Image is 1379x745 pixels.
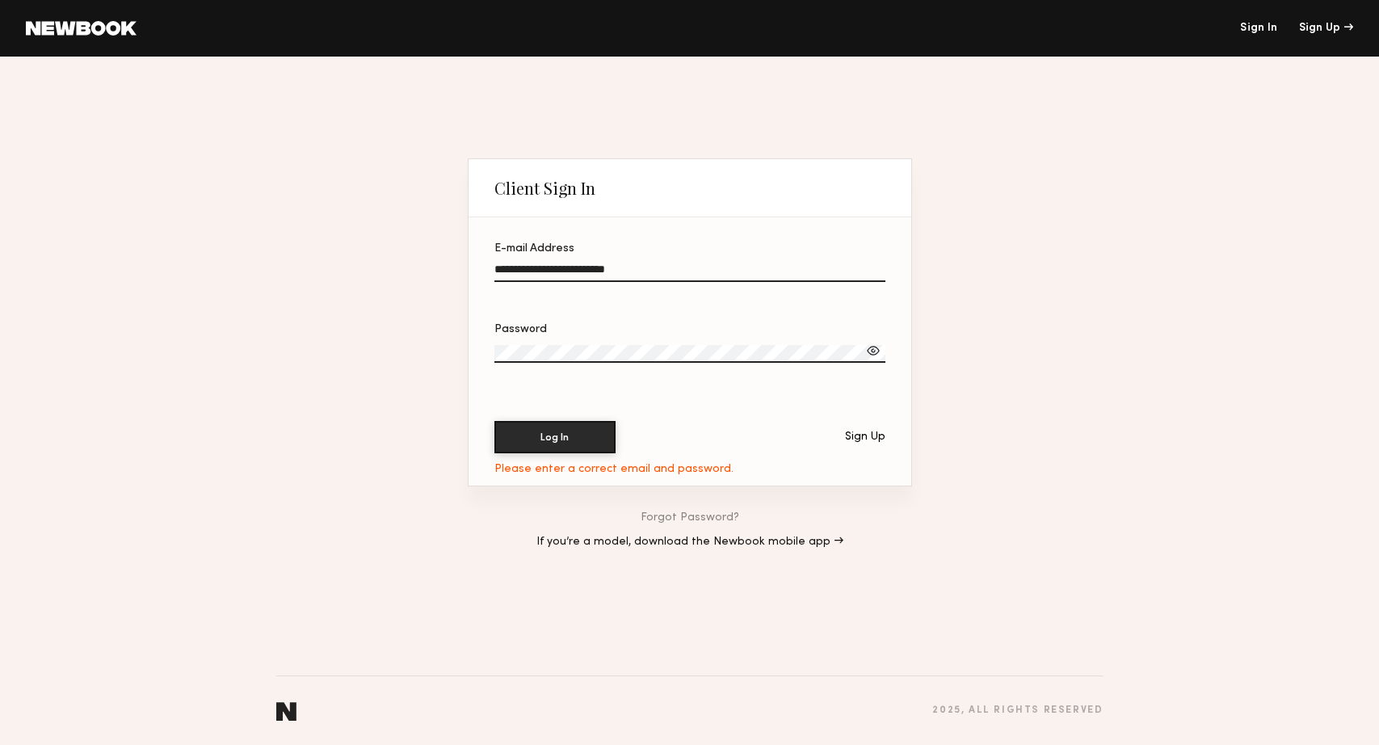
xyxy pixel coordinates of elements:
[494,179,595,198] div: Client Sign In
[494,263,885,282] input: E-mail Address
[494,345,885,363] input: Password
[1299,23,1353,34] div: Sign Up
[641,512,739,524] a: Forgot Password?
[494,463,734,476] div: Please enter a correct email and password.
[932,705,1103,716] div: 2025 , all rights reserved
[845,431,885,443] div: Sign Up
[1240,23,1277,34] a: Sign In
[494,324,885,335] div: Password
[494,243,885,255] div: E-mail Address
[494,421,616,453] button: Log In
[536,537,843,548] a: If you’re a model, download the Newbook mobile app →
